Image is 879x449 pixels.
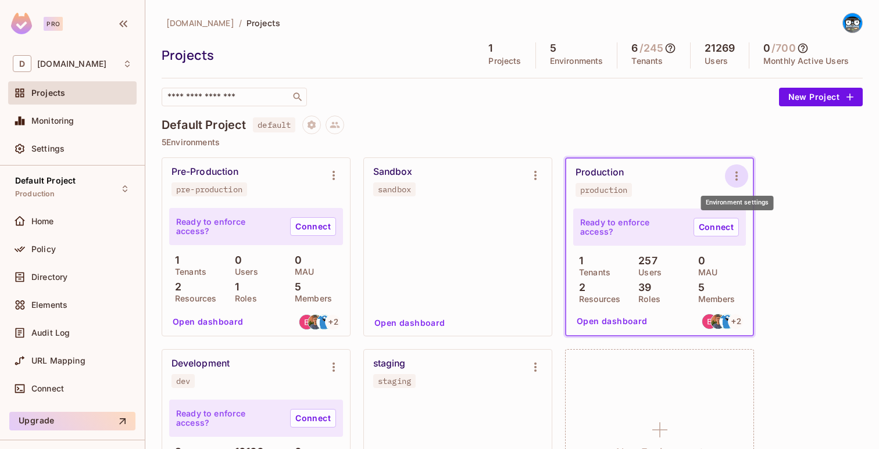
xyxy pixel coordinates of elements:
p: Ready to enforce access? [580,218,684,236]
span: Elements [31,300,67,310]
p: Ready to enforce access? [176,217,281,236]
p: Environments [550,56,603,66]
div: Sandbox [373,166,413,178]
button: Upgrade [9,412,135,430]
h5: 5 [550,42,556,54]
h4: Default Project [162,118,246,132]
a: Connect [290,217,336,236]
p: MAU [289,267,314,276]
span: Home [31,217,54,226]
button: Environment settings [725,164,748,188]
p: 2 [573,282,585,293]
span: default [253,117,295,132]
p: 0 [692,255,705,267]
p: Projects [488,56,521,66]
p: Roles [633,294,660,304]
p: Tenants [631,56,663,66]
h5: 21269 [705,42,735,54]
span: Projects [246,17,280,28]
div: Production [576,167,624,178]
button: Environment settings [524,164,547,187]
div: Pro [44,17,63,31]
div: sandbox [378,185,411,194]
p: 0 [289,254,302,266]
p: Tenants [573,268,610,277]
p: 1 [229,281,239,293]
span: D [13,55,31,72]
span: Projects [31,88,65,98]
p: Users [633,268,662,277]
div: staging [373,358,406,369]
div: production [580,185,627,195]
p: Resources [169,294,216,303]
img: pmurillo@deuna.com [711,314,726,329]
div: dev [176,376,190,386]
img: SReyMgAAAABJRU5ErkJggg== [11,13,32,34]
h5: 0 [763,42,770,54]
p: Monthly Active Users [763,56,849,66]
a: Connect [694,218,739,236]
button: New Project [779,88,863,106]
p: 5 Environments [162,138,863,147]
span: Workspace: deuna.com [37,59,106,69]
p: Members [289,294,332,303]
p: MAU [692,268,717,277]
span: Default Project [15,176,76,185]
div: Pre-Production [171,166,238,178]
p: Resources [573,294,620,304]
button: Open dashboard [572,312,652,331]
p: Roles [229,294,257,303]
img: Diego Lora [843,13,862,33]
span: Policy [31,245,56,254]
h5: 1 [488,42,492,54]
span: Connect [31,384,64,393]
p: 5 [289,281,301,293]
div: pre-production [176,185,242,194]
img: pmurillo@deuna.com [308,315,323,329]
p: 1 [169,254,179,266]
h5: 6 [631,42,638,54]
span: Production [15,189,55,199]
button: Open dashboard [370,314,450,332]
img: jmaturana@deuna.com [720,314,734,329]
button: Environment settings [524,355,547,379]
div: Development [171,358,230,369]
p: 0 [229,254,242,266]
h5: / 245 [639,42,664,54]
p: Tenants [169,267,206,276]
p: Users [229,267,258,276]
p: Users [705,56,728,66]
span: + 2 [731,317,741,325]
span: Project settings [302,121,321,132]
img: enino@deuna.com [702,314,717,329]
div: Environment settings [701,196,774,210]
p: 2 [169,281,181,293]
p: Ready to enforce access? [176,409,281,428]
div: staging [378,376,411,386]
a: Connect [290,409,336,428]
button: Environment settings [322,355,345,379]
span: Settings [31,144,65,153]
li: / [239,17,242,28]
img: jmaturana@deuna.com [317,315,331,329]
span: + 2 [328,318,338,326]
p: 257 [633,255,658,267]
span: Audit Log [31,328,70,337]
div: Projects [162,46,469,64]
h5: / 700 [771,42,796,54]
span: URL Mapping [31,356,85,365]
button: Open dashboard [168,312,248,331]
p: 39 [633,282,651,293]
span: Directory [31,272,67,282]
img: enino@deuna.com [299,315,314,329]
p: 1 [573,255,583,267]
span: [DOMAIN_NAME] [166,17,234,28]
span: Monitoring [31,116,74,125]
button: Environment settings [322,164,345,187]
p: Members [692,294,735,304]
p: 5 [692,282,705,293]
